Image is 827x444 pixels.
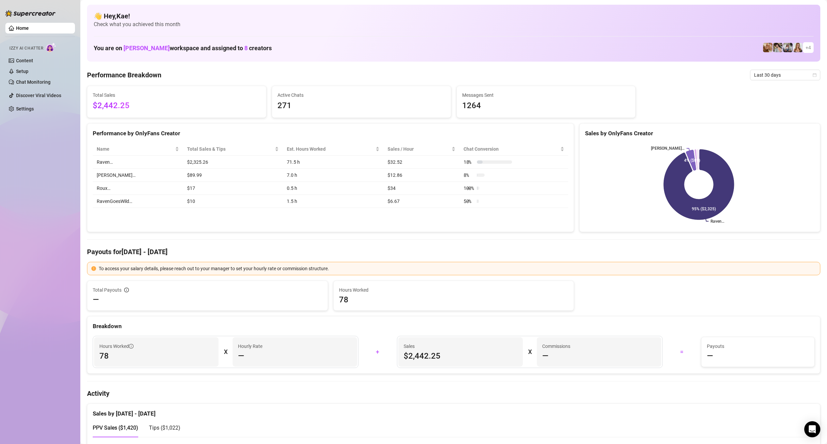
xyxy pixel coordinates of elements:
td: 0.5 h [283,182,383,195]
span: Tips ( $1,022 ) [149,425,180,431]
td: $17 [183,182,283,195]
img: Roux [793,43,803,52]
div: Breakdown [93,322,815,331]
span: info-circle [129,344,134,349]
th: Total Sales & Tips [183,143,283,156]
a: Settings [16,106,34,112]
span: Active Chats [277,91,445,99]
span: — [707,351,713,361]
span: 18 % [464,158,474,166]
img: Roux️‍ [763,43,772,52]
span: — [542,351,549,361]
span: Messages Sent [462,91,630,99]
td: $32.52 [384,156,460,169]
span: 78 [339,294,569,305]
td: $89.99 [183,169,283,182]
span: 1264 [462,99,630,112]
article: Commissions [542,343,570,350]
div: Sales by OnlyFans Creator [585,129,815,138]
span: Sales / Hour [388,145,450,153]
span: [PERSON_NAME] [123,45,170,52]
span: 100 % [464,184,474,192]
span: Total Payouts [93,286,121,294]
img: ANDREA [783,43,793,52]
span: 271 [277,99,445,112]
td: 71.5 h [283,156,383,169]
div: Sales by [DATE] - [DATE] [93,404,815,418]
span: — [93,294,99,305]
div: X [528,347,531,357]
td: 1.5 h [283,195,383,208]
td: $2,325.26 [183,156,283,169]
article: Hourly Rate [238,343,262,350]
span: 8 % [464,171,474,179]
td: RavenGoesWild… [93,195,183,208]
span: Last 30 days [754,70,816,80]
td: 7.0 h [283,169,383,182]
text: Raven… [711,219,725,224]
a: Home [16,25,29,31]
span: Sales [404,343,517,350]
td: Raven… [93,156,183,169]
div: To access your salary details, please reach out to your manager to set your hourly rate or commis... [99,265,816,272]
span: 78 [99,351,213,361]
div: X [224,347,227,357]
span: — [238,351,244,361]
th: Sales / Hour [384,143,460,156]
a: Setup [16,69,28,74]
span: Payouts [707,343,809,350]
span: Total Sales [93,91,261,99]
span: Izzy AI Chatter [9,45,43,52]
span: exclamation-circle [91,266,96,271]
span: Total Sales & Tips [187,145,274,153]
div: = [667,347,697,357]
span: $2,442.25 [93,99,261,112]
th: Chat Conversion [460,143,569,156]
span: Check what you achieved this month [94,21,814,28]
span: Hours Worked [99,343,134,350]
td: $6.67 [384,195,460,208]
span: 50 % [464,198,474,205]
a: Discover Viral Videos [16,93,61,98]
a: Chat Monitoring [16,79,51,85]
h4: 👋 Hey, Kae ! [94,11,814,21]
td: $10 [183,195,283,208]
h4: Payouts for [DATE] - [DATE] [87,247,820,256]
th: Name [93,143,183,156]
div: Performance by OnlyFans Creator [93,129,568,138]
h4: Performance Breakdown [87,70,161,80]
span: PPV Sales ( $1,420 ) [93,425,138,431]
div: + [362,347,393,357]
span: calendar [813,73,817,77]
span: $2,442.25 [404,351,517,361]
td: [PERSON_NAME]… [93,169,183,182]
span: Name [97,145,174,153]
span: + 4 [806,44,811,51]
span: 8 [244,45,248,52]
div: Open Intercom Messenger [804,421,820,437]
img: Raven [773,43,782,52]
text: [PERSON_NAME]… [651,146,685,151]
img: AI Chatter [46,43,56,52]
td: $34 [384,182,460,195]
img: logo-BBDzfeDw.svg [5,10,56,17]
h1: You are on workspace and assigned to creators [94,45,272,52]
td: $12.86 [384,169,460,182]
span: Chat Conversion [464,145,559,153]
div: Est. Hours Worked [287,145,374,153]
td: Roux… [93,182,183,195]
a: Content [16,58,33,63]
span: info-circle [124,288,129,292]
h4: Activity [87,389,820,398]
span: Hours Worked [339,286,569,294]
